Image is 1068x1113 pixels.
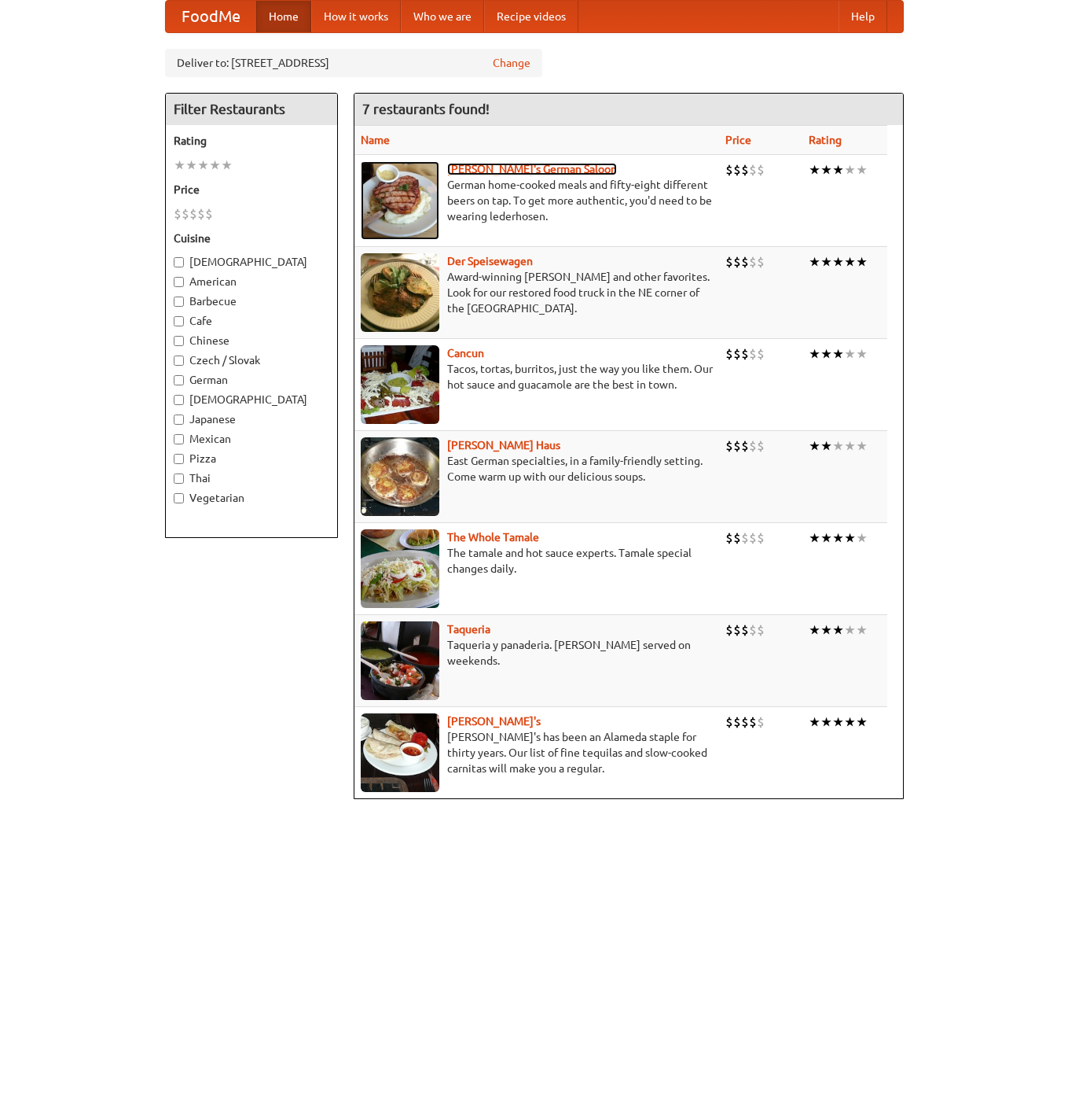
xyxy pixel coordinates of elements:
[166,1,256,32] a: FoodMe
[174,133,329,149] h5: Rating
[844,621,856,639] li: ★
[725,621,733,639] li: $
[174,254,329,270] label: [DEMOGRAPHIC_DATA]
[174,415,184,425] input: Japanese
[832,713,844,731] li: ★
[221,157,233,174] li: ★
[741,713,749,731] li: $
[820,253,832,271] li: ★
[174,313,329,329] label: Cafe
[447,255,533,267] b: Der Speisewagen
[757,529,765,547] li: $
[361,529,439,608] img: wholetamale.jpg
[174,493,184,503] input: Vegetarian
[256,1,311,32] a: Home
[733,161,741,179] li: $
[493,55,530,71] a: Change
[809,134,842,146] a: Rating
[401,1,484,32] a: Who we are
[174,434,184,444] input: Mexican
[182,205,189,223] li: $
[361,453,713,485] p: East German specialties, in a family-friendly setting. Come warm up with our delicious soups.
[174,205,182,223] li: $
[174,395,184,405] input: [DEMOGRAPHIC_DATA]
[447,715,541,728] a: [PERSON_NAME]'s
[361,361,713,392] p: Tacos, tortas, burritos, just the way you like them. Our hot sauce and guacamole are the best in ...
[361,729,713,776] p: [PERSON_NAME]'s has been an Alameda staple for thirty years. Our list of fine tequilas and slow-c...
[809,345,820,363] li: ★
[174,277,184,287] input: American
[174,333,329,348] label: Chinese
[189,205,197,223] li: $
[749,161,757,179] li: $
[757,437,765,455] li: $
[174,470,329,486] label: Thai
[839,1,887,32] a: Help
[856,161,868,179] li: ★
[749,529,757,547] li: $
[725,437,733,455] li: $
[749,437,757,455] li: $
[733,253,741,271] li: $
[733,437,741,455] li: $
[749,621,757,639] li: $
[820,713,832,731] li: ★
[741,529,749,547] li: $
[820,161,832,179] li: ★
[174,474,184,484] input: Thai
[174,375,184,385] input: German
[174,490,329,506] label: Vegetarian
[209,157,221,174] li: ★
[361,437,439,516] img: kohlhaus.jpg
[725,529,733,547] li: $
[185,157,197,174] li: ★
[832,621,844,639] li: ★
[174,182,329,197] h5: Price
[361,345,439,424] img: cancun.jpg
[174,454,184,464] input: Pizza
[820,345,832,363] li: ★
[725,345,733,363] li: $
[733,345,741,363] li: $
[174,392,329,407] label: [DEMOGRAPHIC_DATA]
[844,713,856,731] li: ★
[809,621,820,639] li: ★
[856,529,868,547] li: ★
[856,621,868,639] li: ★
[820,529,832,547] li: ★
[741,345,749,363] li: $
[856,713,868,731] li: ★
[361,713,439,792] img: pedros.jpg
[832,345,844,363] li: ★
[174,293,329,309] label: Barbecue
[733,621,741,639] li: $
[361,134,390,146] a: Name
[733,713,741,731] li: $
[856,345,868,363] li: ★
[820,621,832,639] li: ★
[844,529,856,547] li: ★
[749,345,757,363] li: $
[197,157,209,174] li: ★
[311,1,401,32] a: How it works
[757,253,765,271] li: $
[174,451,329,466] label: Pizza
[757,161,765,179] li: $
[361,545,713,577] p: The tamale and hot sauce experts. Tamale special changes daily.
[447,347,484,359] a: Cancun
[741,437,749,455] li: $
[749,253,757,271] li: $
[741,161,749,179] li: $
[741,253,749,271] li: $
[447,623,490,636] a: Taqueria
[844,345,856,363] li: ★
[174,230,329,246] h5: Cuisine
[844,161,856,179] li: ★
[447,163,617,175] a: [PERSON_NAME]'s German Saloon
[757,621,765,639] li: $
[361,269,713,316] p: Award-winning [PERSON_NAME] and other favorites. Look for our restored food truck in the NE corne...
